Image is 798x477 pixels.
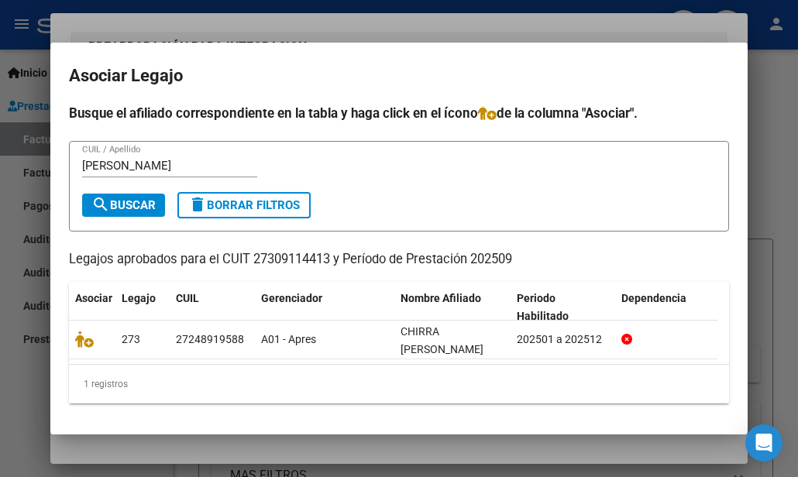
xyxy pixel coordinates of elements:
span: Periodo Habilitado [517,292,569,322]
span: CUIL [176,292,199,304]
span: Buscar [91,198,156,212]
datatable-header-cell: Periodo Habilitado [511,282,615,333]
span: Dependencia [621,292,686,304]
h2: Asociar Legajo [69,61,729,91]
mat-icon: search [91,195,110,214]
button: Buscar [82,194,165,217]
datatable-header-cell: Dependencia [615,282,731,333]
span: Nombre Afiliado [401,292,481,304]
datatable-header-cell: Gerenciador [255,282,394,333]
datatable-header-cell: Legajo [115,282,170,333]
span: Borrar Filtros [188,198,300,212]
button: Borrar Filtros [177,192,311,218]
div: 202501 a 202512 [517,331,609,348]
div: Open Intercom Messenger [745,424,783,462]
span: Gerenciador [261,292,322,304]
p: Legajos aprobados para el CUIT 27309114413 y Período de Prestación 202509 [69,250,729,269]
div: 1 registros [69,365,729,403]
div: 27248919588 [176,331,244,348]
datatable-header-cell: CUIL [170,282,255,333]
mat-icon: delete [188,195,207,214]
h4: Busque el afiliado correspondiente en la tabla y haga click en el ícono de la columna "Asociar". [69,103,729,123]
span: Legajo [122,292,156,304]
datatable-header-cell: Asociar [69,282,115,333]
datatable-header-cell: Nombre Afiliado [394,282,511,333]
span: A01 - Apres [261,333,316,345]
span: 273 [122,333,140,345]
span: Asociar [75,292,112,304]
span: CHIRRA DANIELA ROMINA [401,325,483,355]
